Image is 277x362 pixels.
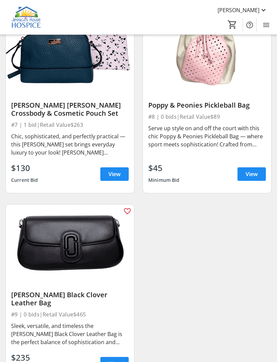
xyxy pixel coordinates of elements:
img: Poppy & Peonies Pickleball Bag [143,15,271,87]
span: [PERSON_NAME] [218,6,259,14]
span: View [246,170,258,178]
div: $130 [11,162,38,174]
span: View [108,170,121,178]
button: Cart [226,19,238,31]
div: $45 [148,162,180,174]
button: Help [243,18,256,32]
div: Chic, sophisticated, and perfectly practical — this [PERSON_NAME] set brings everyday luxury to y... [11,132,129,157]
a: View [237,167,266,181]
img: Marc Jacob’s Black Clover Leather Bag [6,204,134,277]
div: #9 | 0 bids | Retail Value $465 [11,310,129,319]
div: Serve up style on and off the court with this chic Poppy & Peonies Pickleball Bag — where sport m... [148,124,266,148]
img: Kate Spade Hanna Crossbody & Cosmetic Pouch Set [6,15,134,87]
button: [PERSON_NAME] [212,5,273,16]
img: Jessica's House Hospice's Logo [4,5,49,30]
div: #7 | 1 bid | Retail Value $263 [11,120,129,130]
div: #8 | 0 bids | Retail Value $89 [148,112,266,121]
div: Poppy & Peonies Pickleball Bag [148,101,266,109]
div: [PERSON_NAME] Black Clover Leather Bag [11,291,129,307]
button: Menu [259,18,273,32]
mat-icon: favorite_outline [123,207,131,215]
div: Current Bid [11,174,38,186]
div: [PERSON_NAME] [PERSON_NAME] Crossbody & Cosmetic Pouch Set [11,101,129,117]
div: Minimum Bid [148,174,180,186]
a: View [100,167,129,181]
div: Sleek, versatile, and timeless the [PERSON_NAME] Black Clover Leather Bag is the perfect balance ... [11,322,129,346]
